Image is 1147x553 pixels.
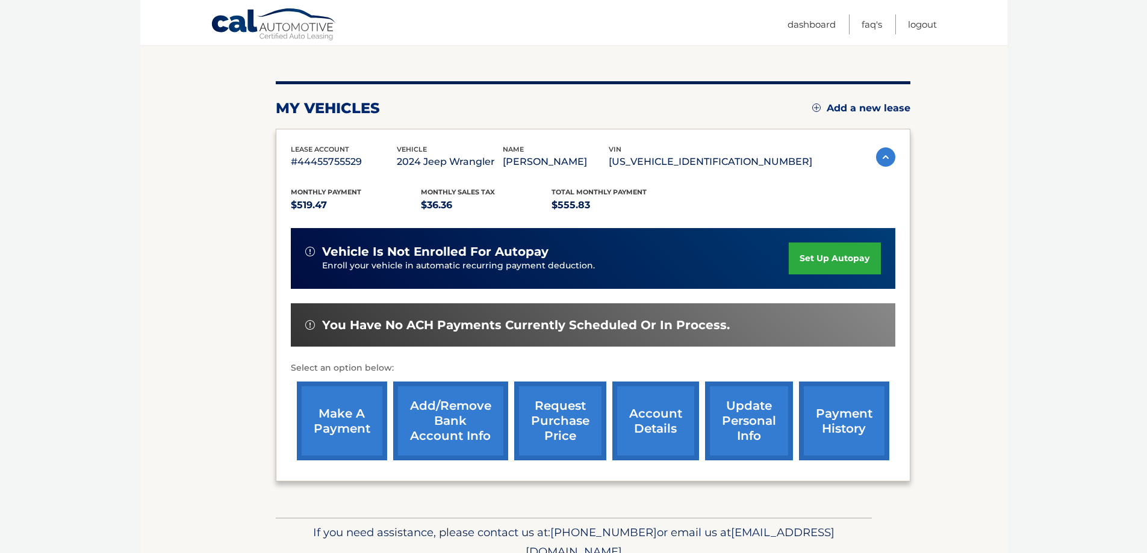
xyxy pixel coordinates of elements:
[305,247,315,256] img: alert-white.svg
[705,382,793,460] a: update personal info
[397,145,427,153] span: vehicle
[421,188,495,196] span: Monthly sales Tax
[612,382,699,460] a: account details
[211,8,337,43] a: Cal Automotive
[514,382,606,460] a: request purchase price
[421,197,552,214] p: $36.36
[297,382,387,460] a: make a payment
[291,197,421,214] p: $519.47
[291,145,349,153] span: lease account
[503,145,524,153] span: name
[291,361,895,375] p: Select an option below:
[552,197,682,214] p: $555.83
[276,99,380,117] h2: my vehicles
[322,318,730,333] span: You have no ACH payments currently scheduled or in process.
[609,153,812,170] p: [US_VEHICLE_IDENTIFICATION_NUMBER]
[876,147,895,167] img: accordion-active.svg
[788,14,836,34] a: Dashboard
[789,243,880,274] a: set up autopay
[393,382,508,460] a: Add/Remove bank account info
[322,259,789,273] p: Enroll your vehicle in automatic recurring payment deduction.
[552,188,647,196] span: Total Monthly Payment
[609,145,621,153] span: vin
[305,320,315,330] img: alert-white.svg
[291,188,361,196] span: Monthly Payment
[550,525,657,539] span: [PHONE_NUMBER]
[397,153,503,170] p: 2024 Jeep Wrangler
[799,382,889,460] a: payment history
[812,103,821,112] img: add.svg
[291,153,397,170] p: #44455755529
[908,14,937,34] a: Logout
[503,153,609,170] p: [PERSON_NAME]
[812,102,910,114] a: Add a new lease
[862,14,882,34] a: FAQ's
[322,244,549,259] span: vehicle is not enrolled for autopay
